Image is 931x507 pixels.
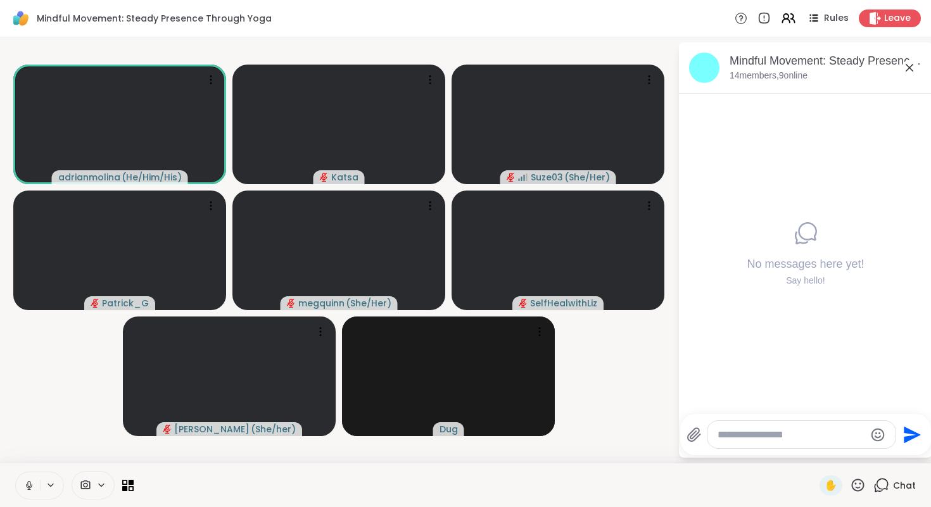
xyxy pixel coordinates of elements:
[747,256,864,272] h4: No messages here yet!
[251,423,296,435] span: ( She/her )
[440,423,458,435] span: Dug
[519,299,528,308] span: audio-muted
[122,171,182,184] span: ( He/Him/His )
[174,423,250,435] span: [PERSON_NAME]
[102,297,149,310] span: Patrick_G
[718,429,865,441] textarea: Type your message
[10,8,32,29] img: ShareWell Logomark
[163,425,172,434] span: audio-muted
[893,479,916,492] span: Chat
[730,70,807,82] p: 14 members, 9 online
[58,171,120,184] span: adrianmolina
[824,12,849,25] span: Rules
[507,173,516,182] span: audio-muted
[689,53,719,83] img: Mindful Movement: Steady Presence Through Yoga, Oct 13
[395,316,502,436] img: Dug
[287,299,296,308] span: audio-muted
[331,171,358,184] span: Katsa
[730,53,922,69] div: Mindful Movement: Steady Presence Through Yoga, [DATE]
[564,171,610,184] span: ( She/Her )
[91,299,99,308] span: audio-muted
[747,275,864,287] div: Say hello!
[320,173,329,182] span: audio-muted
[896,420,925,449] button: Send
[37,12,272,25] span: Mindful Movement: Steady Presence Through Yoga
[531,171,563,184] span: Suze03
[530,297,597,310] span: SelfHealwithLiz
[884,12,911,25] span: Leave
[298,297,345,310] span: megquinn
[346,297,391,310] span: ( She/Her )
[825,478,837,493] span: ✋
[870,427,885,442] button: Emoji picker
